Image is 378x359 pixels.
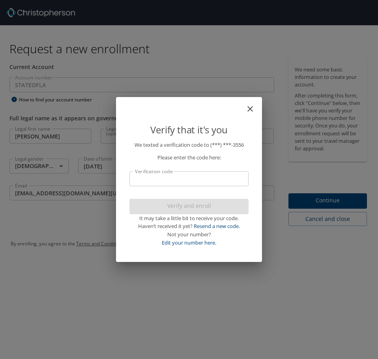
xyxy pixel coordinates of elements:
[129,153,249,162] p: Please enter the code here:
[129,122,249,137] p: Verify that it's you
[129,230,249,239] div: Not your number?
[129,214,249,223] div: It may take a little bit to receive your code.
[249,100,259,110] button: close
[162,239,216,246] a: Edit your number here.
[129,141,249,149] p: We texted a verification code to (***) ***- 3556
[129,222,249,230] div: Haven’t received it yet?
[194,223,240,230] a: Resend a new code.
